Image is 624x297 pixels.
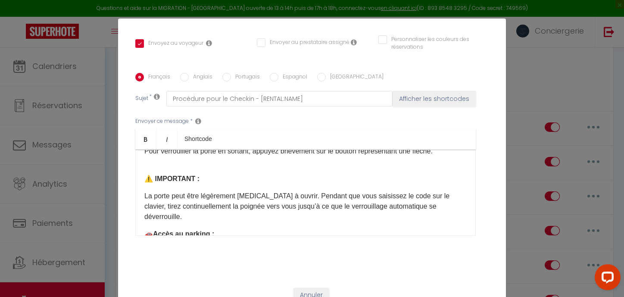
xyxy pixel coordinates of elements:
[135,94,148,103] label: Sujet
[154,93,160,100] i: Subject
[231,73,260,82] label: Portugais
[144,73,170,82] label: Français
[206,40,212,47] i: Envoyer au voyageur
[156,128,178,149] a: Italic
[144,229,467,239] p: 🚗
[278,73,307,82] label: Espagnol
[144,175,200,182] strong: ⚠️ IMPORTANT :
[135,128,156,149] a: Bold
[326,73,384,82] label: [GEOGRAPHIC_DATA]
[178,128,219,149] a: Shortcode
[135,150,476,236] div: ​​
[195,118,201,125] i: Message
[135,117,189,125] label: Envoyer ce message
[351,39,357,46] i: Envoyer au prestataire si il est assigné
[144,191,467,222] p: ​La porte peut être légèrement [MEDICAL_DATA] à ouvrir. Pendant que vous saisissez le code sur le...
[144,146,467,156] p: Pour verrouiller la porte en sortant, appuyez brièvement sur le bouton représentant une flèche.
[393,91,476,106] button: Afficher les shortcodes
[189,73,212,82] label: Anglais
[153,230,214,238] strong: Accès au parking :
[588,261,624,297] iframe: LiveChat chat widget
